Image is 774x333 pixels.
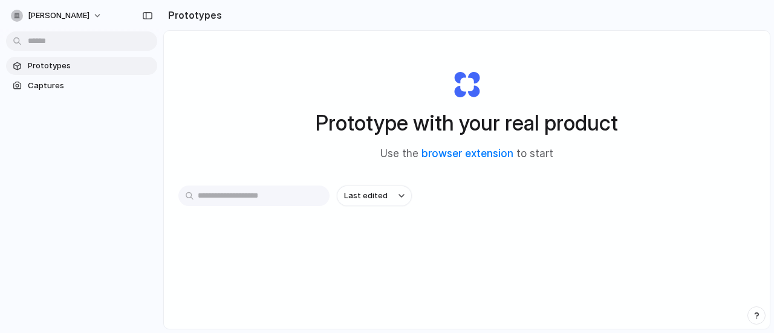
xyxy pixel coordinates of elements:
a: Prototypes [6,57,157,75]
h1: Prototype with your real product [316,107,618,139]
button: [PERSON_NAME] [6,6,108,25]
h2: Prototypes [163,8,222,22]
span: Use the to start [380,146,553,162]
a: browser extension [421,147,513,160]
button: Last edited [337,186,412,206]
span: Last edited [344,190,388,202]
span: Prototypes [28,60,152,72]
span: [PERSON_NAME] [28,10,89,22]
a: Captures [6,77,157,95]
span: Captures [28,80,152,92]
